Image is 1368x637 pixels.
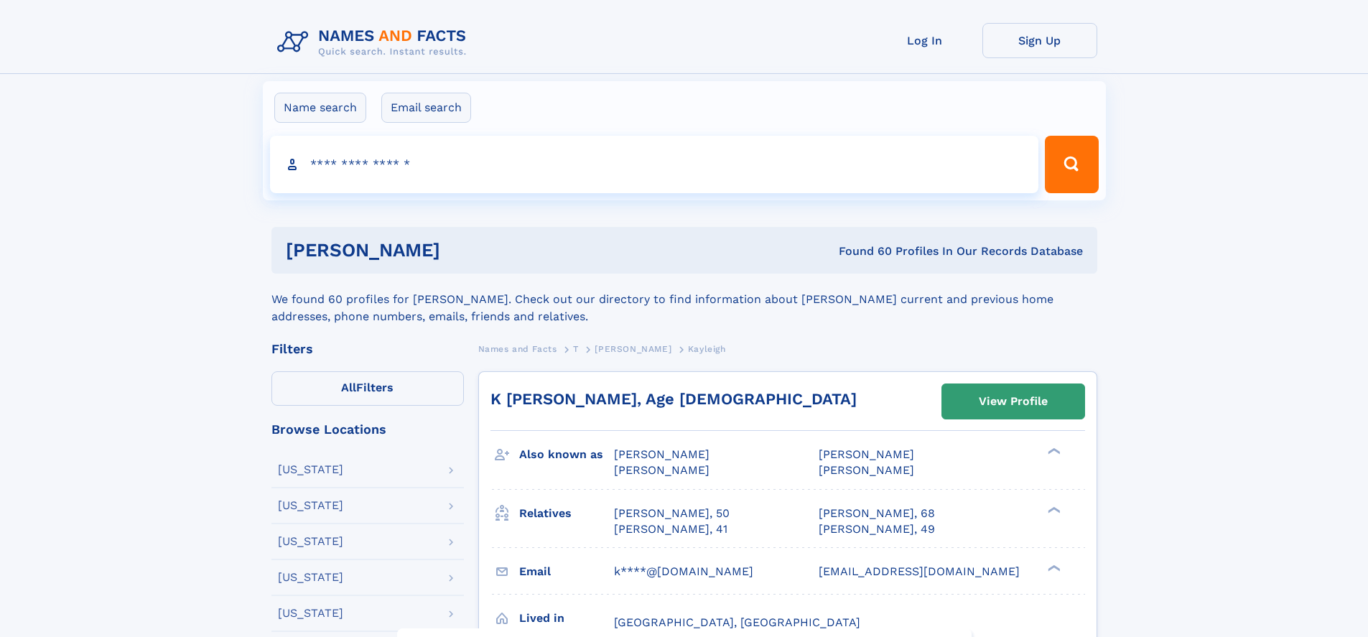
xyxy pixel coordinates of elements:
span: T [573,344,579,354]
label: Email search [381,93,471,123]
a: Names and Facts [478,340,557,358]
div: Browse Locations [271,423,464,436]
div: [US_STATE] [278,464,343,475]
h3: Relatives [519,501,614,526]
span: [GEOGRAPHIC_DATA], [GEOGRAPHIC_DATA] [614,615,860,629]
a: View Profile [942,384,1084,419]
div: Filters [271,343,464,355]
input: search input [270,136,1039,193]
span: [PERSON_NAME] [819,447,914,461]
h1: [PERSON_NAME] [286,241,640,259]
span: [PERSON_NAME] [819,463,914,477]
span: [PERSON_NAME] [595,344,671,354]
a: [PERSON_NAME], 41 [614,521,727,537]
a: K [PERSON_NAME], Age [DEMOGRAPHIC_DATA] [490,390,857,408]
span: [PERSON_NAME] [614,463,709,477]
div: ❯ [1044,447,1061,456]
h3: Lived in [519,606,614,631]
button: Search Button [1045,136,1098,193]
span: [PERSON_NAME] [614,447,709,461]
label: Name search [274,93,366,123]
a: [PERSON_NAME], 49 [819,521,935,537]
h3: Also known as [519,442,614,467]
span: Kayleigh [688,344,726,354]
label: Filters [271,371,464,406]
div: ❯ [1044,563,1061,572]
h3: Email [519,559,614,584]
div: [US_STATE] [278,500,343,511]
a: T [573,340,579,358]
a: [PERSON_NAME] [595,340,671,358]
div: View Profile [979,385,1048,418]
div: [US_STATE] [278,608,343,619]
a: Sign Up [982,23,1097,58]
a: [PERSON_NAME], 68 [819,506,935,521]
span: All [341,381,356,394]
div: Found 60 Profiles In Our Records Database [639,243,1083,259]
div: [US_STATE] [278,572,343,583]
img: Logo Names and Facts [271,23,478,62]
span: [EMAIL_ADDRESS][DOMAIN_NAME] [819,564,1020,578]
div: We found 60 profiles for [PERSON_NAME]. Check out our directory to find information about [PERSON... [271,274,1097,325]
div: ❯ [1044,505,1061,514]
div: [US_STATE] [278,536,343,547]
a: Log In [867,23,982,58]
a: [PERSON_NAME], 50 [614,506,730,521]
